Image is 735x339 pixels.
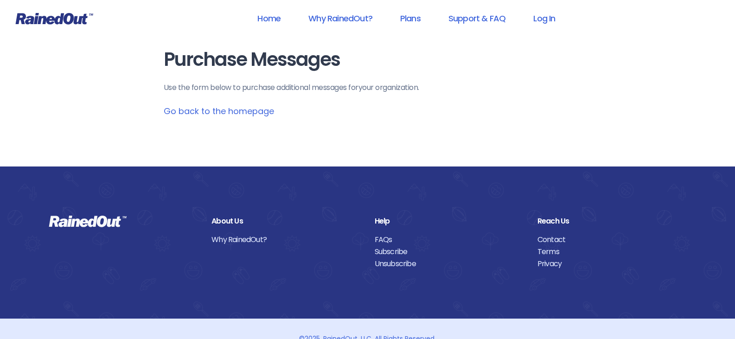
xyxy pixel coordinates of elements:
p: Use the form below to purchase additional messages for your organization . [164,82,572,93]
a: Support & FAQ [436,8,518,29]
a: Plans [388,8,433,29]
div: Reach Us [537,215,686,227]
a: Why RainedOut? [211,234,360,246]
a: Privacy [537,258,686,270]
a: FAQs [375,234,524,246]
a: Go back to the homepage [164,105,274,117]
a: Subscribe [375,246,524,258]
a: Unsubscribe [375,258,524,270]
a: Why RainedOut? [296,8,384,29]
div: Help [375,215,524,227]
div: About Us [211,215,360,227]
a: Contact [537,234,686,246]
a: Terms [537,246,686,258]
a: Home [245,8,293,29]
a: Log In [521,8,567,29]
h1: Purchase Messages [164,49,572,70]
